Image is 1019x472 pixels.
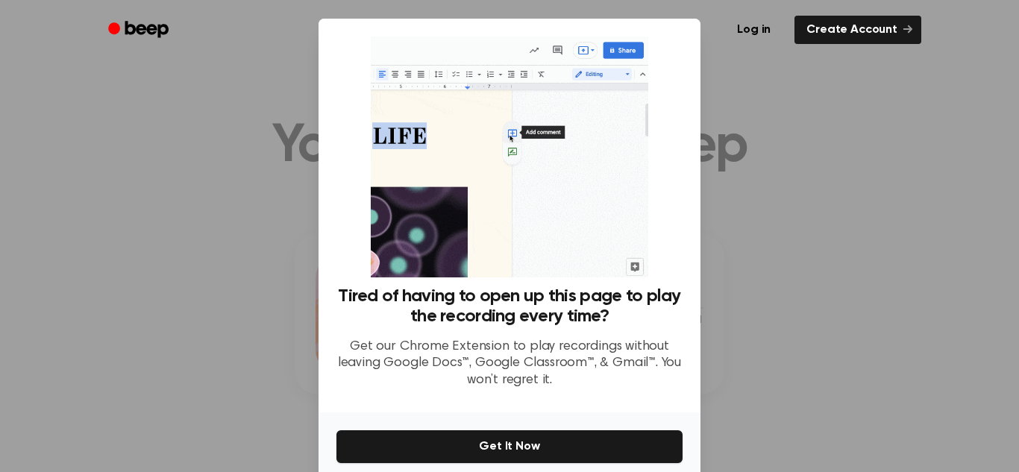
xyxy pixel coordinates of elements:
a: Log in [722,13,786,47]
button: Get It Now [336,430,683,463]
a: Beep [98,16,182,45]
img: Beep extension in action [371,37,648,277]
h3: Tired of having to open up this page to play the recording every time? [336,286,683,327]
a: Create Account [794,16,921,44]
p: Get our Chrome Extension to play recordings without leaving Google Docs™, Google Classroom™, & Gm... [336,339,683,389]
